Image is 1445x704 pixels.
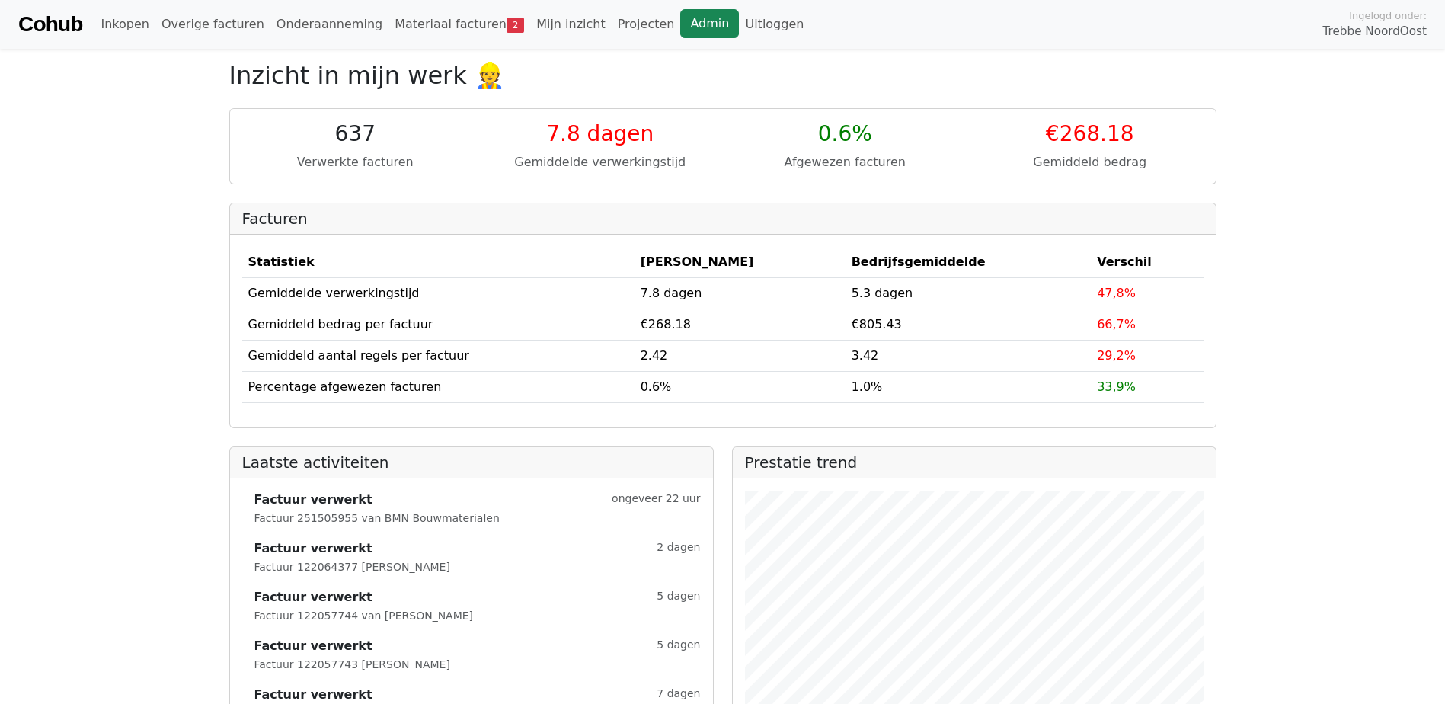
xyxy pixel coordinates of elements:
td: 1.0% [846,371,1092,402]
th: Bedrijfsgemiddelde [846,247,1092,278]
td: Gemiddeld aantal regels per factuur [242,340,635,371]
small: Factuur 122064377 [PERSON_NAME] [254,561,450,573]
th: Verschil [1091,247,1203,278]
small: ongeveer 22 uur [612,491,700,509]
td: 0.6% [635,371,846,402]
strong: Factuur verwerkt [254,588,372,606]
small: 2 dagen [657,539,700,558]
a: Overige facturen [155,9,270,40]
a: Inkopen [94,9,155,40]
strong: Factuur verwerkt [254,491,372,509]
td: €268.18 [635,309,846,340]
td: 3.42 [846,340,1092,371]
span: 33,9% [1097,379,1136,394]
span: Ingelogd onder: [1349,8,1427,23]
span: 2 [507,18,524,33]
td: Percentage afgewezen facturen [242,371,635,402]
div: Gemiddeld bedrag [977,153,1204,171]
span: 47,8% [1097,286,1136,300]
td: 2.42 [635,340,846,371]
small: Factuur 122057743 [PERSON_NAME] [254,658,450,670]
small: 5 dagen [657,637,700,655]
a: Admin [680,9,739,38]
h2: Laatste activiteiten [242,453,701,472]
div: 7.8 dagen [487,121,714,147]
a: Uitloggen [739,9,810,40]
th: [PERSON_NAME] [635,247,846,278]
a: Onderaanneming [270,9,388,40]
span: Trebbe NoordOost [1323,23,1427,40]
th: Statistiek [242,247,635,278]
h2: Prestatie trend [745,453,1204,472]
div: Verwerkte facturen [242,153,469,171]
td: 5.3 dagen [846,277,1092,309]
h2: Inzicht in mijn werk 👷 [229,61,1216,90]
span: 66,7% [1097,317,1136,331]
td: €805.43 [846,309,1092,340]
div: 637 [242,121,469,147]
td: 7.8 dagen [635,277,846,309]
td: Gemiddeld bedrag per factuur [242,309,635,340]
h2: Facturen [242,210,1204,228]
strong: Factuur verwerkt [254,637,372,655]
div: €268.18 [977,121,1204,147]
small: Factuur 251505955 van BMN Bouwmaterialen [254,512,500,524]
span: 29,2% [1097,348,1136,363]
small: Factuur 122057744 van [PERSON_NAME] [254,610,474,622]
a: Mijn inzicht [530,9,612,40]
small: 5 dagen [657,588,700,606]
a: Cohub [18,6,82,43]
a: Materiaal facturen2 [388,9,530,40]
div: 0.6% [732,121,959,147]
a: Projecten [612,9,681,40]
div: Afgewezen facturen [732,153,959,171]
div: Gemiddelde verwerkingstijd [487,153,714,171]
small: 7 dagen [657,686,700,704]
strong: Factuur verwerkt [254,686,372,704]
strong: Factuur verwerkt [254,539,372,558]
td: Gemiddelde verwerkingstijd [242,277,635,309]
